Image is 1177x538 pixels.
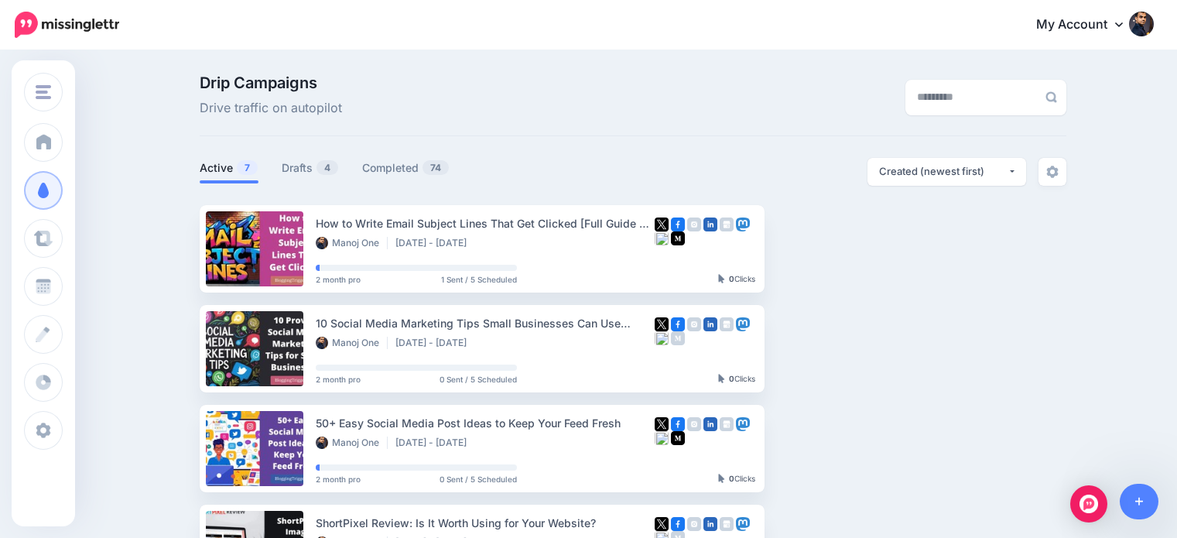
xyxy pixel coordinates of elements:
a: My Account [1021,6,1154,44]
b: 0 [729,474,734,483]
b: 0 [729,274,734,283]
img: google_business-grey-square.png [720,517,734,531]
li: Manoj One [316,237,388,249]
img: search-grey-6.png [1045,91,1057,103]
img: linkedin-square.png [703,218,717,231]
img: medium-square.png [671,231,685,245]
span: 0 Sent / 5 Scheduled [440,475,517,483]
img: medium-grey-square.png [671,331,685,345]
div: 50+ Easy Social Media Post Ideas to Keep Your Feed Fresh [316,414,655,432]
img: instagram-grey-square.png [687,317,701,331]
button: Created (newest first) [867,158,1026,186]
img: settings-grey.png [1046,166,1059,178]
img: pointer-grey-darker.png [718,374,725,383]
img: instagram-grey-square.png [687,218,701,231]
img: linkedin-square.png [703,417,717,431]
span: 2 month pro [316,375,361,383]
img: twitter-square.png [655,517,669,531]
span: 7 [237,160,258,175]
div: Open Intercom Messenger [1070,485,1107,523]
div: Created (newest first) [879,164,1008,179]
img: menu.png [36,85,51,99]
img: instagram-grey-square.png [687,417,701,431]
img: linkedin-square.png [703,517,717,531]
span: 74 [423,160,449,175]
img: pointer-grey-darker.png [718,474,725,483]
li: Manoj One [316,337,388,349]
img: mastodon-square.png [736,218,750,231]
span: Drip Campaigns [200,75,342,91]
img: pointer-grey-darker.png [718,274,725,283]
div: Clicks [718,475,755,484]
span: Drive traffic on autopilot [200,98,342,118]
img: twitter-square.png [655,417,669,431]
span: 4 [316,160,338,175]
b: 0 [729,374,734,383]
a: Drafts4 [282,159,339,177]
div: Clicks [718,375,755,384]
img: twitter-square.png [655,317,669,331]
img: Missinglettr [15,12,119,38]
img: bluesky-square.png [655,431,669,445]
li: [DATE] - [DATE] [395,437,474,449]
span: 0 Sent / 5 Scheduled [440,375,517,383]
img: medium-square.png [671,431,685,445]
img: google_business-grey-square.png [720,417,734,431]
img: facebook-square.png [671,317,685,331]
div: ShortPixel Review: Is It Worth Using for Your Website? [316,514,655,532]
li: Manoj One [316,437,388,449]
span: 2 month pro [316,475,361,483]
div: Clicks [718,275,755,284]
img: bluesky-square.png [655,231,669,245]
li: [DATE] - [DATE] [395,337,474,349]
img: google_business-grey-square.png [720,218,734,231]
img: twitter-square.png [655,218,669,231]
li: [DATE] - [DATE] [395,237,474,249]
img: instagram-grey-square.png [687,517,701,531]
img: facebook-square.png [671,517,685,531]
img: google_business-grey-square.png [720,317,734,331]
img: mastodon-square.png [736,317,750,331]
img: bluesky-square.png [655,331,669,345]
a: Active7 [200,159,258,177]
img: facebook-square.png [671,218,685,231]
span: 2 month pro [316,276,361,283]
img: facebook-square.png [671,417,685,431]
div: 10 Social Media Marketing Tips Small Businesses Can Use [DATE] [316,314,655,332]
img: mastodon-square.png [736,517,750,531]
img: linkedin-square.png [703,317,717,331]
a: Completed74 [362,159,450,177]
div: How to Write Email Subject Lines That Get Clicked [Full Guide + Examples] [316,214,655,232]
span: 1 Sent / 5 Scheduled [441,276,517,283]
img: mastodon-square.png [736,417,750,431]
